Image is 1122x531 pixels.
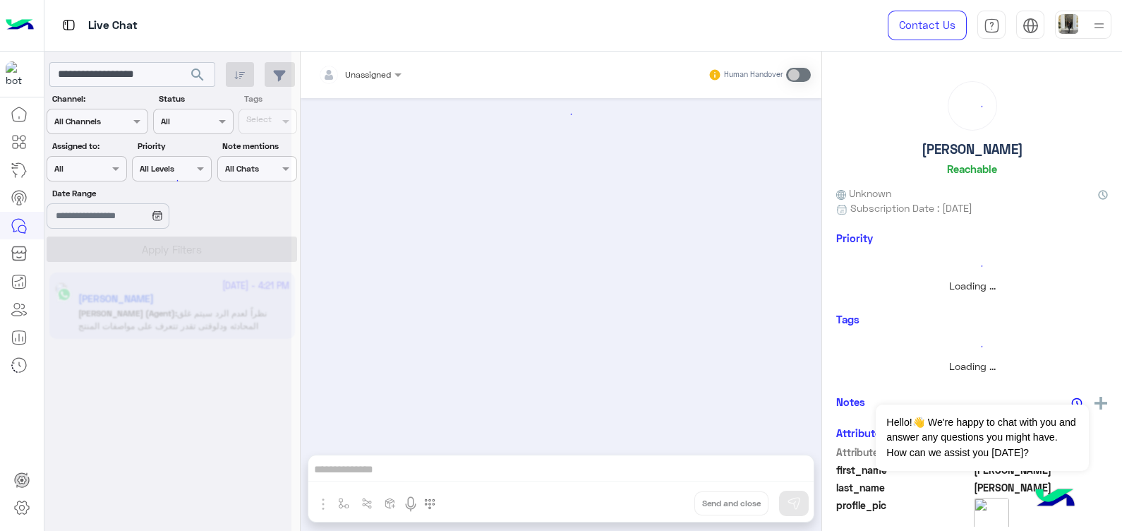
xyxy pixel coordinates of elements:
div: loading... [840,253,1104,278]
img: tab [984,18,1000,34]
img: profile [1090,17,1108,35]
a: tab [977,11,1006,40]
span: Loading ... [949,360,996,372]
span: first_name [836,463,971,477]
span: Unknown [836,186,891,201]
span: profile_pic [836,498,971,530]
img: add [1094,397,1107,410]
span: Loading ... [949,280,996,292]
small: Human Handover [724,69,783,80]
span: last_name [836,480,971,495]
span: Attribute Name [836,445,971,460]
a: Contact Us [888,11,967,40]
span: Unassigned [345,69,391,80]
span: Hello!👋 We're happy to chat with you and answer any questions you might have. How can we assist y... [876,405,1088,471]
img: tab [60,16,78,34]
div: loading... [155,168,180,193]
p: Live Chat [88,16,138,35]
div: loading... [310,102,813,126]
span: Subscription Date : [DATE] [850,201,972,215]
div: loading... [952,85,993,126]
h6: Tags [836,313,1108,326]
img: Logo [6,11,34,40]
img: userImage [1058,14,1078,34]
h5: [PERSON_NAME] [922,141,1023,157]
div: loading... [840,334,1104,359]
button: Send and close [694,491,768,515]
h6: Reachable [947,162,997,175]
span: Ali [974,480,1109,495]
h6: Attributes [836,426,886,439]
h6: Notes [836,395,865,408]
img: tab [1023,18,1039,34]
img: 1403182699927242 [6,61,31,87]
img: hulul-logo.png [1030,475,1080,524]
h6: Priority [836,232,873,244]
